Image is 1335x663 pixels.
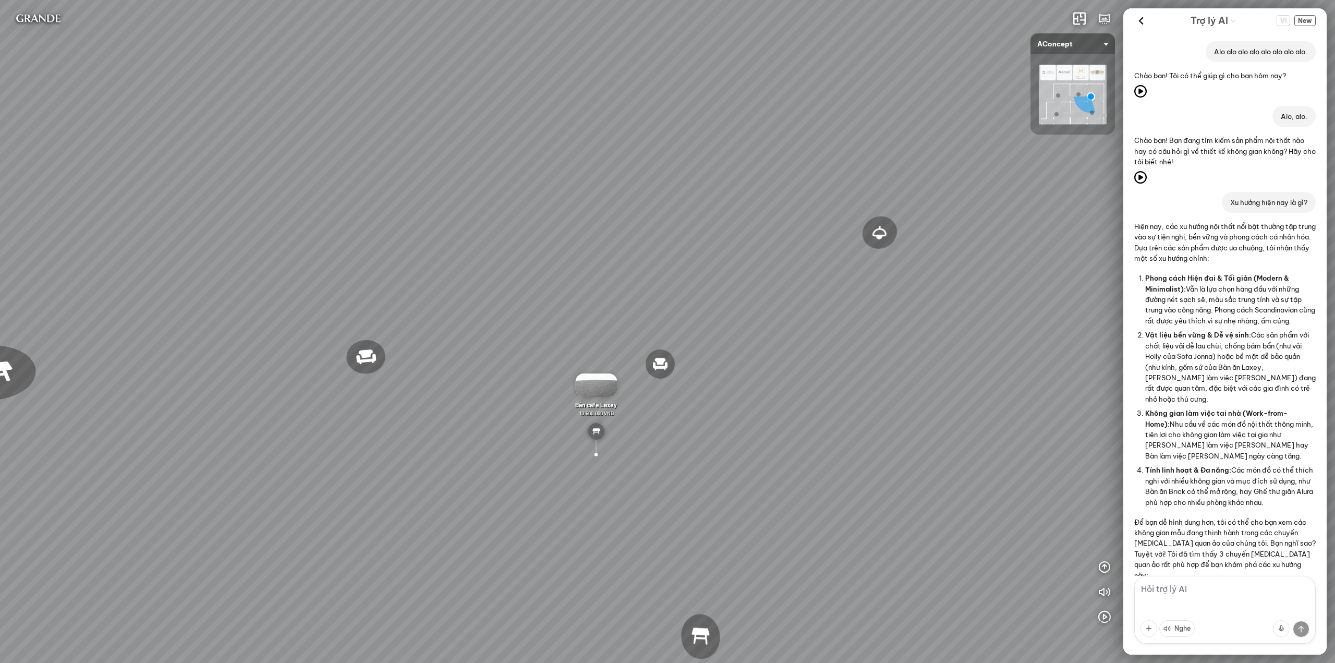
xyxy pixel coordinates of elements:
[1145,466,1231,474] span: Tính linh hoạt & Đa năng:
[1145,271,1316,328] li: Vẫn là lựa chọn hàng đầu với những đường nét sạch sẽ, màu sắc trung tính và sự tập trung vào công...
[1277,15,1290,26] span: VI
[1294,15,1316,26] span: New
[1145,409,1288,428] span: Không gian làm việc tại nhà (Work-from-Home):
[575,401,617,408] span: Bàn cafe Laxey
[1145,463,1316,510] li: Các món đồ có thể thích nghi với nhiều không gian và mục đích sử dụng, như Bàn ăn Brick có thể mở...
[1134,70,1316,81] p: Chào bạn! Tôi có thể giúp gì cho bạn hôm nay?
[1134,517,1316,581] p: Để bạn dễ hình dung hơn, tôi có thể cho bạn xem các không gian mẫu đang thịnh hành trong các chuy...
[1294,15,1316,26] button: New Chat
[1145,274,1289,293] span: Phong cách Hiện đại & Tối giản (Modern & Minimalist):
[1214,46,1307,57] p: Alo alo alo alo alo alo alo alo.
[1277,15,1290,26] button: Change language
[1159,620,1195,637] button: Nghe
[1145,328,1316,406] li: Các sản phẩm với chất liệu vải dễ lau chùi, chống bám bẩn (như vải Holly của Sofa Jonna) hoặc bề ...
[1281,111,1307,122] p: Alo, alo.
[1191,13,1236,29] div: AI Guide options
[1039,65,1107,124] img: AConcept_CTMHTJT2R6E4.png
[579,410,614,416] span: 10.500.000 VND
[1037,33,1108,54] span: AConcept
[1145,331,1251,339] span: Vật liệu bền vững & Dễ vệ sinh:
[1145,406,1316,463] li: Nhu cầu về các món đồ nội thất thông minh, tiện lợi cho không gian làm việc tại gia như [PERSON_N...
[1134,135,1316,167] p: Chào bạn! Bạn đang tìm kiếm sản phẩm nội thất nào hay có câu hỏi gì về thiết kế không gian không?...
[1230,197,1307,208] p: Xu hướng hiện nay là gì?
[588,423,604,440] img: table_YREKD739JCN6.svg
[1191,14,1228,28] span: Trợ lý AI
[8,8,68,29] img: logo
[575,373,617,397] img: B_n_cafe_Laxey_4XGWNAEYRY6G.gif
[1134,221,1316,264] p: Hiện nay, các xu hướng nội thất nổi bật thường tập trung vào sự tiện nghi, bền vững và phong cách...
